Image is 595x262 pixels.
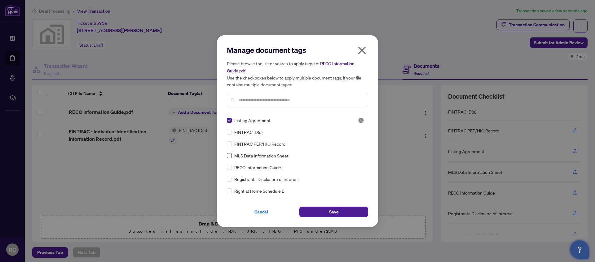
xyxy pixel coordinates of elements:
[329,207,339,217] span: Save
[299,207,368,217] button: Save
[227,207,296,217] button: Cancel
[234,187,284,194] span: Right at Home Schedule B
[254,207,268,217] span: Cancel
[234,176,299,183] span: Registrants Disclosure of Interest
[234,140,285,147] span: FINTRAC PEP/HIO Record
[357,45,367,55] span: close
[358,117,364,123] span: Pending Review
[227,61,355,74] span: RECO Information Guide.pdf
[234,152,289,159] span: MLS Data Information Sheet
[227,60,368,88] h5: Please browse the list or search to apply tags to: Use the checkboxes below to apply multiple doc...
[234,129,262,135] span: FINTRAC ID(s)
[234,164,281,171] span: RECO Information Guide
[358,117,364,123] img: status
[227,45,368,55] h2: Manage document tags
[570,240,589,259] button: Open asap
[234,117,271,124] span: Listing Agreement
